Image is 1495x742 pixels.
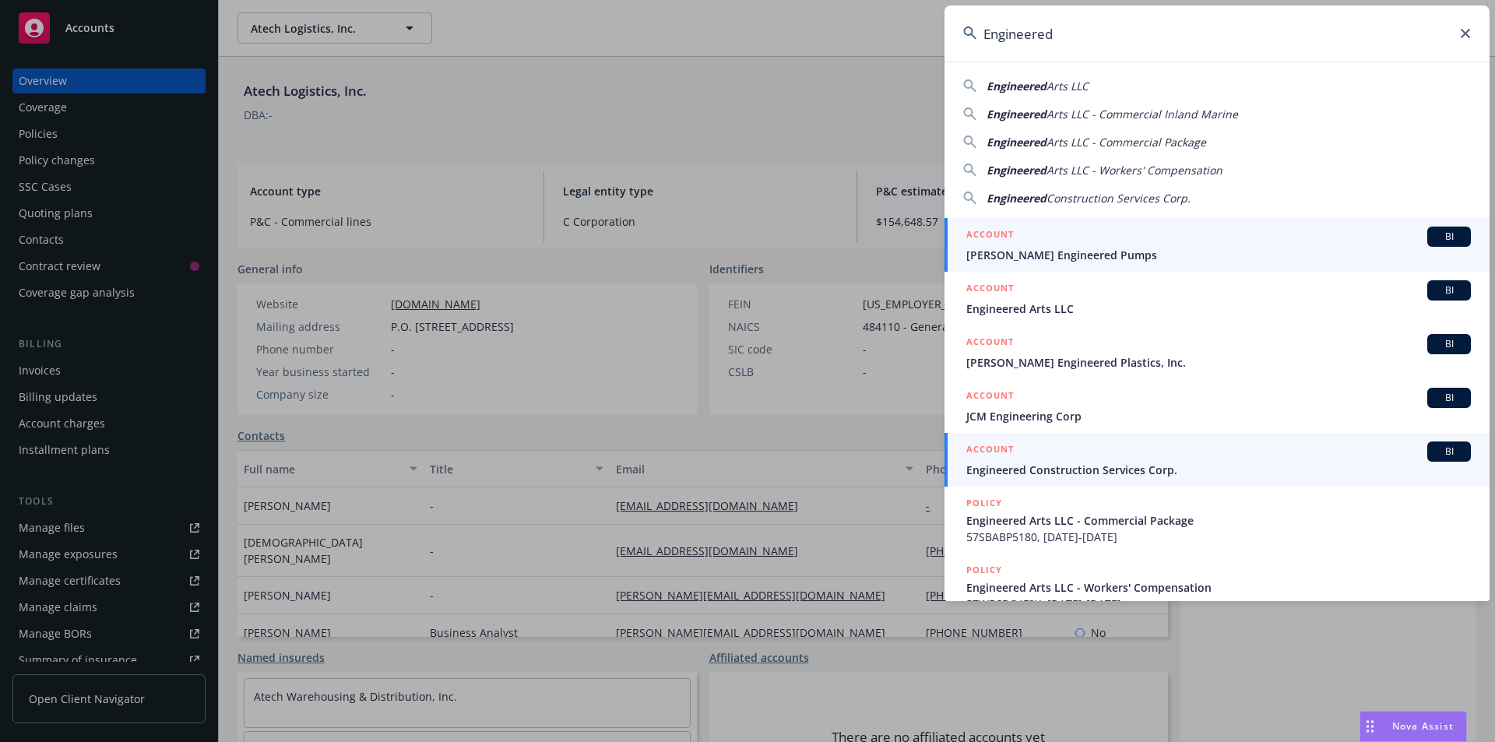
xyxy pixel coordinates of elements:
[1392,719,1454,733] span: Nova Assist
[1046,107,1238,121] span: Arts LLC - Commercial Inland Marine
[944,554,1490,621] a: POLICYEngineered Arts LLC - Workers' Compensation57WECBG4F2Y, [DATE]-[DATE]
[966,512,1471,529] span: Engineered Arts LLC - Commercial Package
[944,325,1490,379] a: ACCOUNTBI[PERSON_NAME] Engineered Plastics, Inc.
[1046,191,1191,206] span: Construction Services Corp.
[1046,163,1222,178] span: Arts LLC - Workers' Compensation
[966,301,1471,317] span: Engineered Arts LLC
[966,408,1471,424] span: JCM Engineering Corp
[966,227,1014,245] h5: ACCOUNT
[966,462,1471,478] span: Engineered Construction Services Corp.
[944,5,1490,62] input: Search...
[987,163,1046,178] span: Engineered
[944,379,1490,433] a: ACCOUNTBIJCM Engineering Corp
[966,441,1014,460] h5: ACCOUNT
[966,280,1014,299] h5: ACCOUNT
[944,433,1490,487] a: ACCOUNTBIEngineered Construction Services Corp.
[944,272,1490,325] a: ACCOUNTBIEngineered Arts LLC
[944,218,1490,272] a: ACCOUNTBI[PERSON_NAME] Engineered Pumps
[1433,391,1465,405] span: BI
[1433,283,1465,297] span: BI
[987,191,1046,206] span: Engineered
[966,334,1014,353] h5: ACCOUNT
[987,135,1046,149] span: Engineered
[966,247,1471,263] span: [PERSON_NAME] Engineered Pumps
[966,596,1471,612] span: 57WECBG4F2Y, [DATE]-[DATE]
[987,79,1046,93] span: Engineered
[966,354,1471,371] span: [PERSON_NAME] Engineered Plastics, Inc.
[966,495,1002,511] h5: POLICY
[966,579,1471,596] span: Engineered Arts LLC - Workers' Compensation
[1433,230,1465,244] span: BI
[1360,711,1467,742] button: Nova Assist
[966,562,1002,578] h5: POLICY
[1360,712,1380,741] div: Drag to move
[966,529,1471,545] span: 57SBABP5180, [DATE]-[DATE]
[1046,135,1206,149] span: Arts LLC - Commercial Package
[1433,445,1465,459] span: BI
[966,388,1014,406] h5: ACCOUNT
[987,107,1046,121] span: Engineered
[944,487,1490,554] a: POLICYEngineered Arts LLC - Commercial Package57SBABP5180, [DATE]-[DATE]
[1046,79,1089,93] span: Arts LLC
[1433,337,1465,351] span: BI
